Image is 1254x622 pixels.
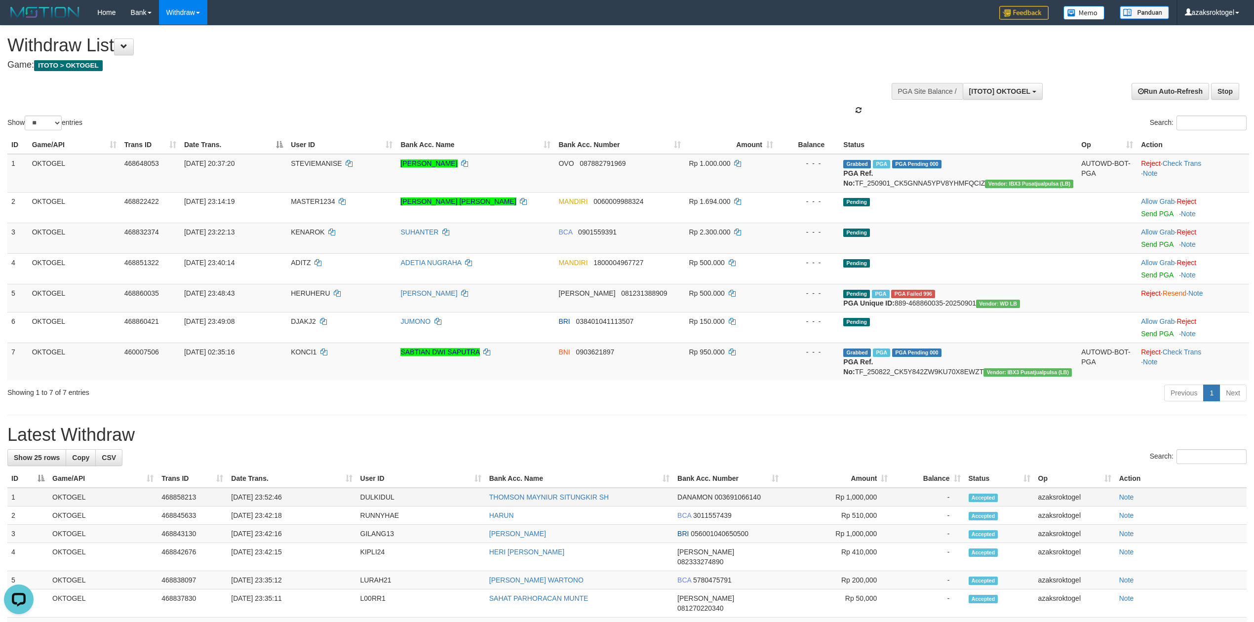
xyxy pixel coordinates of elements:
[1141,259,1175,267] a: Allow Grab
[593,259,643,267] span: Copy 1800004967727 to clipboard
[66,449,96,466] a: Copy
[691,530,748,538] span: Copy 056001040650500 to clipboard
[28,343,120,381] td: OKTOGEL
[1163,159,1202,167] a: Check Trans
[400,289,457,297] a: [PERSON_NAME]
[227,525,356,543] td: [DATE] 23:42:16
[356,488,485,506] td: DULKIDUL
[1163,348,1202,356] a: Check Trans
[1034,488,1115,506] td: azaksroktogel
[356,506,485,525] td: RUNNYHAE
[843,160,871,168] span: Grabbed
[95,449,122,466] a: CSV
[843,358,873,376] b: PGA Ref. No:
[969,512,998,520] span: Accepted
[356,469,485,488] th: User ID: activate to sort column ascending
[157,589,227,618] td: 468837830
[489,548,564,556] a: HERI [PERSON_NAME]
[7,253,28,284] td: 4
[7,449,66,466] a: Show 25 rows
[843,229,870,237] span: Pending
[873,349,890,357] span: Marked by azaksroktogel
[677,548,734,556] span: [PERSON_NAME]
[777,136,839,154] th: Balance
[783,571,892,589] td: Rp 200,000
[1137,312,1249,343] td: ·
[184,228,235,236] span: [DATE] 23:22:13
[14,454,60,462] span: Show 25 rows
[576,317,633,325] span: Copy 038401041113507 to clipboard
[558,348,570,356] span: BNI
[400,348,479,356] a: SABTIAN DWI SAPUTRA
[1137,253,1249,284] td: ·
[291,259,311,267] span: ADITZ
[558,159,574,167] span: OVO
[72,454,89,462] span: Copy
[1141,317,1175,325] a: Allow Grab
[689,348,724,356] span: Rp 950.000
[227,543,356,571] td: [DATE] 23:42:15
[677,511,691,519] span: BCA
[689,289,724,297] span: Rp 500.000
[396,136,554,154] th: Bank Acc. Name: activate to sort column ascending
[4,4,34,34] button: Open LiveChat chat widget
[1203,385,1220,401] a: 1
[1141,197,1176,205] span: ·
[124,228,159,236] span: 468832374
[227,488,356,506] td: [DATE] 23:52:46
[1119,594,1134,602] a: Note
[48,469,157,488] th: Game/API: activate to sort column ascending
[1141,228,1176,236] span: ·
[1141,210,1173,218] a: Send PGA
[28,192,120,223] td: OKTOGEL
[1181,240,1196,248] a: Note
[843,259,870,268] span: Pending
[7,543,48,571] td: 4
[124,197,159,205] span: 468822422
[184,259,235,267] span: [DATE] 23:40:14
[1034,543,1115,571] td: azaksroktogel
[1177,317,1197,325] a: Reject
[976,300,1020,308] span: Vendor URL: https://dashboard.q2checkout.com/secure
[839,136,1077,154] th: Status
[969,530,998,539] span: Accepted
[489,493,609,501] a: THOMSON MAYNIUR SITUNGKIR SH
[1177,259,1197,267] a: Reject
[677,558,723,566] span: Copy 082333274890 to clipboard
[7,571,48,589] td: 5
[28,154,120,193] td: OKTOGEL
[963,83,1043,100] button: [ITOTO] OKTOGEL
[485,469,673,488] th: Bank Acc. Name: activate to sort column ascending
[843,198,870,206] span: Pending
[48,589,157,618] td: OKTOGEL
[783,469,892,488] th: Amount: activate to sort column ascending
[400,259,461,267] a: ADETIA NUGRAHA
[184,289,235,297] span: [DATE] 23:48:43
[1141,289,1161,297] a: Reject
[1034,525,1115,543] td: azaksroktogel
[400,317,431,325] a: JUMONO
[892,160,941,168] span: PGA Pending
[28,136,120,154] th: Game/API: activate to sort column ascending
[227,506,356,525] td: [DATE] 23:42:18
[489,511,514,519] a: HARUN
[969,595,998,603] span: Accepted
[1181,330,1196,338] a: Note
[1181,271,1196,279] a: Note
[489,530,546,538] a: [PERSON_NAME]
[1077,136,1137,154] th: Op: activate to sort column ascending
[781,196,835,206] div: - - -
[593,197,643,205] span: Copy 0060009988324 to clipboard
[1188,289,1203,297] a: Note
[48,543,157,571] td: OKTOGEL
[1141,240,1173,248] a: Send PGA
[1119,530,1134,538] a: Note
[965,469,1034,488] th: Status: activate to sort column ascending
[180,136,287,154] th: Date Trans.: activate to sort column descending
[287,136,396,154] th: User ID: activate to sort column ascending
[677,530,689,538] span: BRI
[1176,449,1247,464] input: Search:
[843,290,870,298] span: Pending
[892,469,964,488] th: Balance: activate to sort column ascending
[356,543,485,571] td: KIPLI24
